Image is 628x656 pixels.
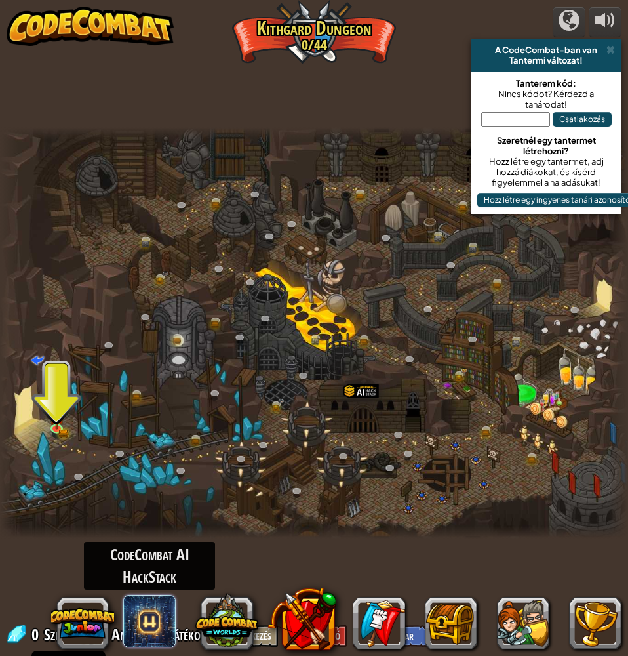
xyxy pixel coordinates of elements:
[162,271,169,276] img: portrait.png
[477,156,615,188] div: Hozz létre egy tantermet, adj hozzá diákokat, és kísérd figyelemmel a haladásukat!
[84,542,215,590] div: CodeCombat AI HackStack
[477,89,615,110] div: Nincs kódot? Kérdezd a tanárodat!
[477,135,615,156] div: Szeretnél egy tantermet létrehozni?
[461,368,468,373] img: portrait.png
[476,45,616,55] div: A CodeCombat-ban van
[278,398,285,403] img: portrait.png
[553,112,612,127] button: Csatlakozás
[31,624,43,645] span: 0
[476,55,616,66] div: Tantermi változat!
[44,624,70,646] span: Szint
[7,7,174,46] img: CodeCombat - Learn how to code by playing a game
[477,78,615,89] div: Tanterem kód:
[52,415,61,421] img: portrait.png
[553,7,585,37] button: Kampányok
[589,7,621,37] button: Hangerő beállítása
[49,405,64,430] img: level-banner-unlock.png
